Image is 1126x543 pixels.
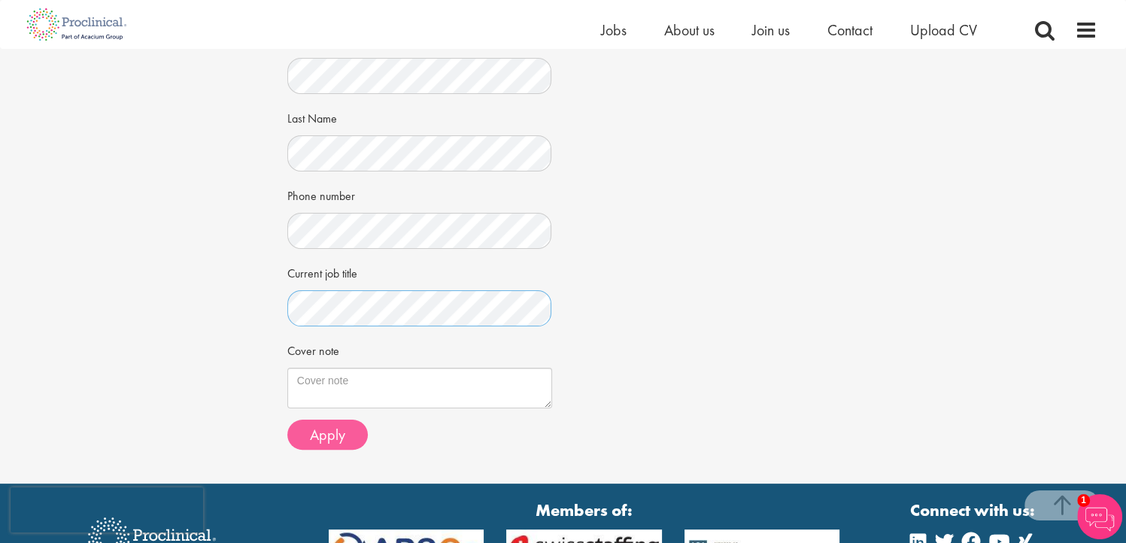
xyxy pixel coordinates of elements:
label: Cover note [287,338,339,360]
a: Contact [827,20,873,40]
span: Apply [310,425,345,444]
label: Current job title [287,260,357,283]
strong: Connect with us: [910,499,1038,522]
a: Jobs [601,20,627,40]
label: Last Name [287,105,337,128]
strong: Members of: [329,499,840,522]
a: Upload CV [910,20,977,40]
a: Join us [752,20,790,40]
span: 1 [1077,494,1090,507]
button: Apply [287,420,368,450]
iframe: reCAPTCHA [11,487,203,532]
label: Phone number [287,183,355,205]
img: Chatbot [1077,494,1122,539]
a: About us [664,20,715,40]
